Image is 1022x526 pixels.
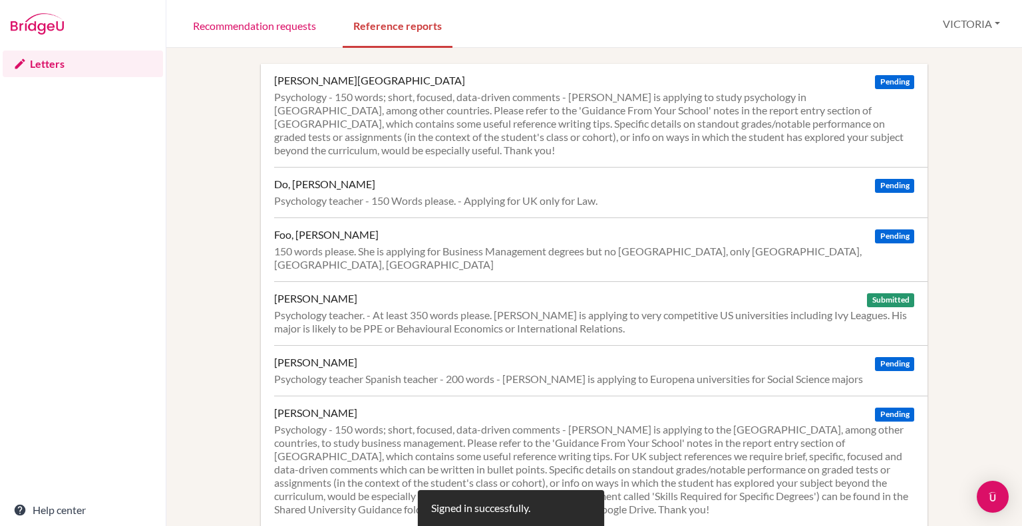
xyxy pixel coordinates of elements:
[274,90,914,157] div: Psychology - 150 words; short, focused, data-driven comments - [PERSON_NAME] is applying to study...
[867,293,914,307] span: Submitted
[274,309,914,335] div: Psychology teacher. - At least 350 words please. [PERSON_NAME] is applying to very competitive US...
[875,229,914,243] span: Pending
[274,228,379,241] div: Foo, [PERSON_NAME]
[182,2,327,48] a: Recommendation requests
[274,423,914,516] div: Psychology - 150 words; short, focused, data-driven comments - [PERSON_NAME] is applying to the [...
[3,51,163,77] a: Letters
[274,194,914,207] div: Psychology teacher - 150 Words please. - Applying for UK only for Law.
[977,481,1009,513] div: Open Intercom Messenger
[274,345,928,396] a: [PERSON_NAME] Pending Psychology teacher Spanish teacher - 200 words - [PERSON_NAME] is applying ...
[875,75,914,89] span: Pending
[937,11,1006,37] button: VICTORIA
[343,2,452,48] a: Reference reports
[274,167,928,217] a: Do, [PERSON_NAME] Pending Psychology teacher - 150 Words please. - Applying for UK only for Law.
[274,281,928,345] a: [PERSON_NAME] Submitted Psychology teacher. - At least 350 words please. [PERSON_NAME] is applyin...
[274,396,928,526] a: [PERSON_NAME] Pending Psychology - 150 words; short, focused, data-driven comments - [PERSON_NAME...
[11,13,64,35] img: Bridge-U
[274,372,914,386] div: Psychology teacher Spanish teacher - 200 words - [PERSON_NAME] is applying to Europena universiti...
[274,74,465,87] div: [PERSON_NAME][GEOGRAPHIC_DATA]
[274,356,357,369] div: [PERSON_NAME]
[274,64,928,167] a: [PERSON_NAME][GEOGRAPHIC_DATA] Pending Psychology - 150 words; short, focused, data-driven commen...
[274,217,928,281] a: Foo, [PERSON_NAME] Pending 150 words please. She is applying for Business Management degrees but ...
[274,406,357,420] div: [PERSON_NAME]
[875,179,914,193] span: Pending
[274,178,375,191] div: Do, [PERSON_NAME]
[875,357,914,371] span: Pending
[875,408,914,422] span: Pending
[274,292,357,305] div: [PERSON_NAME]
[274,245,914,271] div: 150 words please. She is applying for Business Management degrees but no [GEOGRAPHIC_DATA], only ...
[431,500,530,516] div: Signed in successfully.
